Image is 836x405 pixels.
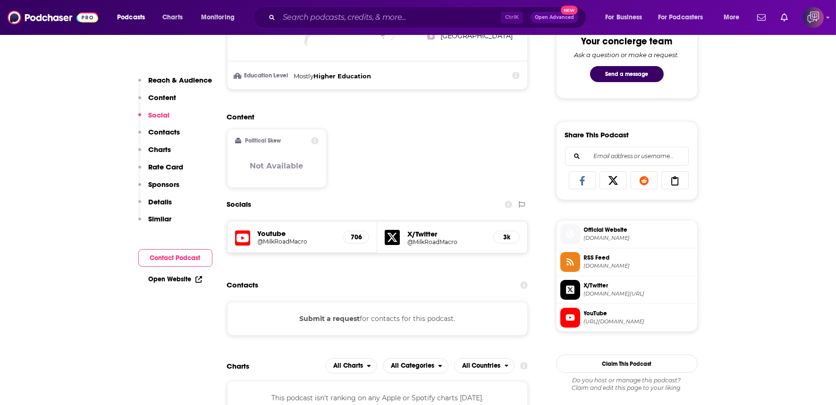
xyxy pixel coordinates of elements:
button: Reach & Audience [138,76,212,93]
span: Charts [162,11,183,24]
h2: Socials [227,195,252,213]
span: 5 [427,32,435,40]
button: Contacts [138,127,180,145]
a: Share on X/Twitter [600,171,627,189]
a: Share on Reddit [631,171,658,189]
button: Claim This Podcast [556,354,698,373]
span: All Categories [391,363,434,369]
button: Show profile menu [803,7,824,28]
span: milkroadmacro.beehiiv.com [584,235,693,242]
button: open menu [717,10,752,25]
span: twitter.com/MilkRoadMacro [584,290,693,297]
a: Official Website[DOMAIN_NAME] [560,224,693,244]
button: open menu [383,358,448,373]
a: @MilkRoadMacro [258,238,336,245]
h2: Categories [383,358,448,373]
p: Contacts [149,127,180,136]
button: Open AdvancedNew [531,12,578,23]
p: Details [149,197,172,206]
button: open menu [194,10,247,25]
span: https://www.youtube.com/@MilkRoadMacro [584,318,693,325]
span: For Business [605,11,642,24]
span: Logged in as corioliscompany [803,7,824,28]
a: X/Twitter[DOMAIN_NAME][URL] [560,280,693,300]
h5: 3k [501,233,512,241]
button: Sponsors [138,180,180,197]
p: Sponsors [149,180,180,189]
span: Higher Education [314,72,372,80]
span: New [561,6,578,15]
span: Ctrl K [501,11,523,24]
a: Show notifications dropdown [753,9,769,25]
img: Podchaser - Follow, Share and Rate Podcasts [8,8,98,26]
a: Share on Facebook [569,171,596,189]
a: YouTube[URL][DOMAIN_NAME] [560,308,693,328]
div: Claim and edit this page to your liking. [556,377,698,392]
h2: Contacts [227,276,259,294]
span: More [724,11,740,24]
h3: Education Level [235,73,290,79]
div: Ask a question or make a request. [574,51,679,59]
button: Send a message [590,66,664,82]
span: YouTube [584,309,693,318]
input: Search podcasts, credits, & more... [279,10,501,25]
span: Open Advanced [535,15,574,20]
h5: 706 [351,233,361,241]
button: open menu [325,358,377,373]
a: @MilkRoadMacro [407,238,486,245]
span: Do you host or manage this podcast? [556,377,698,384]
input: Email address or username... [573,147,681,165]
span: For Podcasters [658,11,703,24]
div: for contacts for this podcast. [227,302,528,336]
h2: Charts [227,362,250,371]
span: Official Website [584,226,693,234]
button: Social [138,110,170,128]
button: Contact Podcast [138,249,212,267]
button: open menu [110,10,157,25]
p: Content [149,93,177,102]
button: Rate Card [138,162,184,180]
a: Open Website [149,275,202,283]
span: RSS Feed [584,253,693,262]
button: Submit a request [299,313,360,324]
span: Mostly [294,72,314,80]
h5: Youtube [258,229,336,238]
button: open menu [454,358,515,373]
p: Social [149,110,170,119]
a: [GEOGRAPHIC_DATA] [440,32,513,40]
h3: Not Available [250,161,304,170]
button: Content [138,93,177,110]
button: Details [138,197,172,215]
a: Show notifications dropdown [777,9,792,25]
span: All Countries [462,363,501,369]
span: X/Twitter [584,281,693,290]
a: Copy Link [661,171,689,189]
span: Podcasts [117,11,145,24]
p: Similar [149,214,172,223]
p: Charts [149,145,171,154]
button: open menu [652,10,717,25]
button: Charts [138,145,171,162]
h2: Content [227,112,521,121]
h2: Political Skew [245,137,281,144]
h3: Share This Podcast [565,130,629,139]
button: open menu [599,10,654,25]
img: User Profile [803,7,824,28]
button: Similar [138,214,172,232]
a: Charts [156,10,188,25]
a: RSS Feed[DOMAIN_NAME] [560,252,693,272]
div: Search followers [565,147,689,166]
div: Search podcasts, credits, & more... [262,7,595,28]
span: All Charts [333,363,363,369]
h2: Platforms [325,358,377,373]
span: anchor.fm [584,262,693,270]
p: Reach & Audience [149,76,212,84]
div: Your concierge team [581,35,672,47]
h2: Countries [454,358,515,373]
p: Rate Card [149,162,184,171]
h5: X/Twitter [407,229,486,238]
span: Monitoring [201,11,235,24]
